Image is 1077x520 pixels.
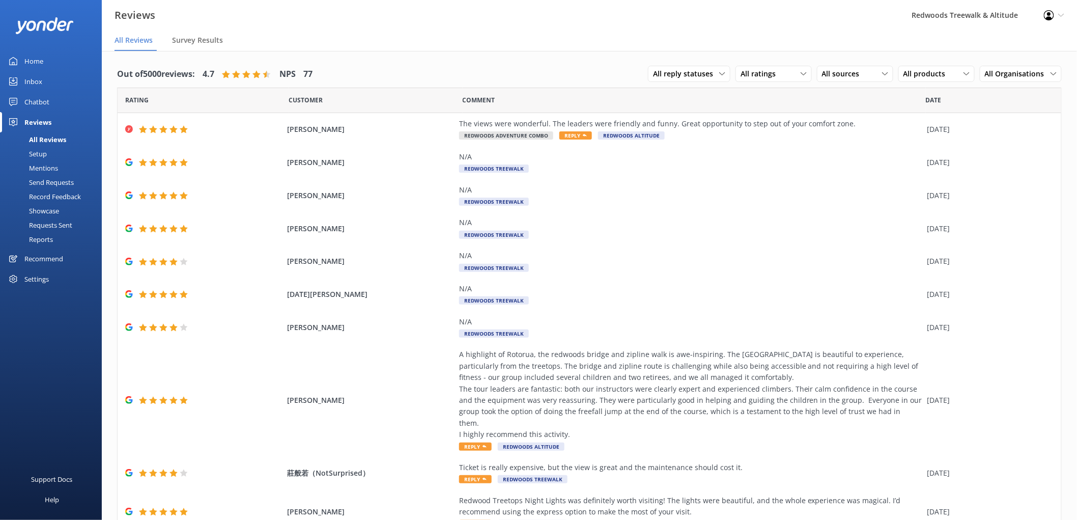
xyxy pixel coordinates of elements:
[741,68,782,79] span: All ratings
[598,131,665,140] span: Redwoods Altitude
[6,232,53,247] div: Reports
[927,157,1048,168] div: [DATE]
[6,189,81,204] div: Record Feedback
[498,443,564,451] span: Redwoods Altitude
[115,7,155,23] h3: Reviews
[203,68,214,81] h4: 4.7
[6,147,47,161] div: Setup
[459,198,529,206] span: Redwoods Treewalk
[15,17,74,34] img: yonder-white-logo.png
[6,189,102,204] a: Record Feedback
[822,68,866,79] span: All sources
[24,112,51,132] div: Reviews
[6,232,102,247] a: Reports
[24,51,43,71] div: Home
[459,118,922,129] div: The views were wonderful. The leaders were friendly and funny. Great opportunity to step out of y...
[287,157,454,168] span: [PERSON_NAME]
[287,190,454,201] span: [PERSON_NAME]
[24,249,63,269] div: Recommend
[459,349,922,440] div: A highlight of Rotorua, the redwoods bridge and zipline walk is awe-inspiring. The [GEOGRAPHIC_DA...
[927,190,1048,201] div: [DATE]
[459,296,529,305] span: Redwoods Treewalk
[6,132,66,147] div: All Reviews
[6,218,72,232] div: Requests Sent
[459,316,922,327] div: N/A
[125,95,149,105] span: Date
[927,256,1048,267] div: [DATE]
[459,131,553,140] span: Redwoods Adventure Combo
[6,175,102,189] a: Send Requests
[459,462,922,473] div: Ticket is really expensive, but the view is great and the maintenance should cost it.
[6,175,74,189] div: Send Requests
[287,468,454,479] span: 莊般若（NotSurprised）
[459,165,529,173] span: Redwoods Treewalk
[903,68,952,79] span: All products
[927,124,1048,135] div: [DATE]
[459,217,922,228] div: N/A
[459,475,492,483] span: Reply
[463,95,495,105] span: Question
[498,475,568,483] span: Redwoods Treewalk
[459,184,922,196] div: N/A
[24,92,49,112] div: Chatbot
[6,132,102,147] a: All Reviews
[24,71,42,92] div: Inbox
[117,68,195,81] h4: Out of 5000 reviews:
[927,468,1048,479] div: [DATE]
[287,506,454,517] span: [PERSON_NAME]
[927,395,1048,406] div: [DATE]
[115,35,153,45] span: All Reviews
[459,330,529,338] span: Redwoods Treewalk
[287,395,454,406] span: [PERSON_NAME]
[459,495,922,518] div: Redwood Treetops Night Lights was definitely worth visiting! The lights were beautiful, and the w...
[559,131,592,140] span: Reply
[653,68,719,79] span: All reply statuses
[985,68,1051,79] span: All Organisations
[927,223,1048,234] div: [DATE]
[6,147,102,161] a: Setup
[926,95,942,105] span: Date
[287,223,454,234] span: [PERSON_NAME]
[459,151,922,162] div: N/A
[459,443,492,451] span: Reply
[6,204,102,218] a: Showcase
[459,264,529,272] span: Redwoods Treewalk
[927,322,1048,333] div: [DATE]
[927,289,1048,300] div: [DATE]
[32,469,73,489] div: Support Docs
[287,289,454,300] span: [DATE][PERSON_NAME]
[287,124,454,135] span: [PERSON_NAME]
[927,506,1048,517] div: [DATE]
[287,322,454,333] span: [PERSON_NAME]
[45,489,59,510] div: Help
[287,256,454,267] span: [PERSON_NAME]
[6,218,102,232] a: Requests Sent
[6,161,102,175] a: Mentions
[303,68,313,81] h4: 77
[172,35,223,45] span: Survey Results
[6,161,58,175] div: Mentions
[24,269,49,289] div: Settings
[459,283,922,294] div: N/A
[459,231,529,239] span: Redwoods Treewalk
[289,95,323,105] span: Date
[279,68,296,81] h4: NPS
[6,204,59,218] div: Showcase
[459,250,922,261] div: N/A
